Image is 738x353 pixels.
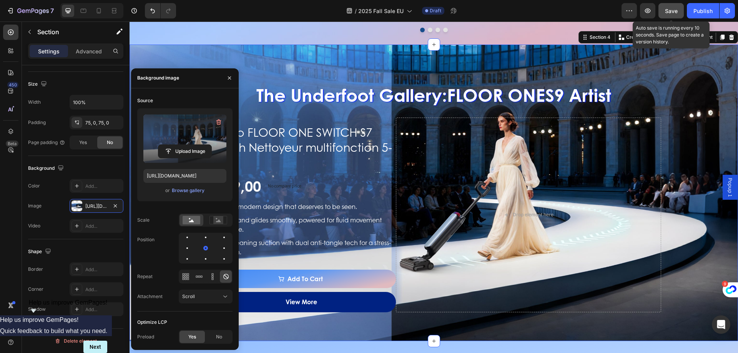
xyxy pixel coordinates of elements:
[597,156,605,175] span: Popup 1
[50,6,54,15] p: 7
[137,319,167,326] div: Optimize LCP
[693,7,713,15] div: Publish
[83,194,266,212] p: Lays flat and glides smoothly, powered for fluid movement anywhere.
[6,141,18,147] div: Beta
[85,203,108,210] div: [URL][DOMAIN_NAME]
[77,102,267,149] h1: Tineco FLOOR ONE SWITCH S7 Stretch Nettoyeur multifonction 5-en-1
[658,3,684,18] button: Save
[85,119,121,126] div: 75, 0, 75, 0
[37,27,100,36] p: Section
[137,293,163,300] div: Attachment
[107,139,113,146] span: No
[79,139,87,146] span: Yes
[298,6,303,11] button: Dot
[70,95,123,109] input: Auto
[28,163,65,174] div: Background
[712,315,730,334] div: Open Intercom Messenger
[28,79,48,89] div: Size
[77,248,267,267] button: Add to cart
[551,11,585,20] button: AI Content
[12,12,18,18] img: logo_orange.svg
[29,299,108,306] span: Help us improve GemPages!
[28,99,41,106] div: Width
[165,186,170,195] span: or
[291,6,295,11] button: Dot
[28,222,40,229] div: Video
[31,45,37,51] img: tab_domain_overview_orange.svg
[85,223,121,230] div: Add...
[355,7,357,15] span: /
[29,299,108,315] button: Show survey - Help us improve GemPages!
[85,266,121,273] div: Add...
[216,333,222,340] span: No
[28,182,40,189] div: Color
[137,333,154,340] div: Preload
[138,162,172,167] p: No compare price
[22,12,38,18] div: v 4.0.25
[85,183,121,190] div: Add...
[383,190,424,196] div: Drop element here
[171,187,205,194] button: Browse gallery
[156,275,188,286] p: View more
[28,119,46,126] div: Padding
[137,236,155,243] div: Position
[158,253,193,262] div: Add to cart
[188,333,196,340] span: Yes
[40,46,59,51] div: 域名概述
[130,22,738,353] iframe: Design area
[77,61,532,86] h2: The Underfoot Gallery: S9 Artist
[85,286,121,293] div: Add...
[459,12,482,19] div: Section 4
[83,217,266,235] p: Deep-cleaning suction with dual anti-tangle tech for a stress-free finish.
[665,8,678,14] span: Save
[137,273,153,280] div: Repeat
[38,47,60,55] p: Settings
[430,7,441,14] span: Draft
[20,20,78,27] div: 域名: [DOMAIN_NAME]
[172,187,204,194] div: Browse gallery
[182,293,195,299] span: Scroll
[28,266,43,273] div: Border
[28,139,65,146] div: Page padding
[687,3,719,18] button: Publish
[143,169,226,183] input: https://example.com/image.jpg
[145,3,176,18] div: Undo/Redo
[28,202,42,209] div: Image
[87,46,126,51] div: 关键词（按流量）
[83,181,266,190] p: Elegant, modern design that deserves to be seen.
[306,6,311,11] button: Dot
[179,290,233,303] button: Scroll
[158,144,212,158] button: Upload Image
[12,20,18,27] img: website_grey.svg
[137,217,150,224] div: Scale
[358,7,404,15] span: 2025 Fall Sale EU
[314,6,318,11] button: Dot
[3,3,57,18] button: 7
[77,155,132,174] div: €699,00
[77,270,267,291] button: <p>View more</p>
[76,47,102,55] p: Advanced
[137,97,153,104] div: Source
[317,60,416,86] strong: FLOOR ONE
[78,45,85,51] img: tab_keywords_by_traffic_grey.svg
[28,247,53,257] div: Shape
[137,75,179,81] div: Background image
[28,286,43,293] div: Corner
[7,82,18,88] div: 450
[497,12,546,19] p: Create Theme Section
